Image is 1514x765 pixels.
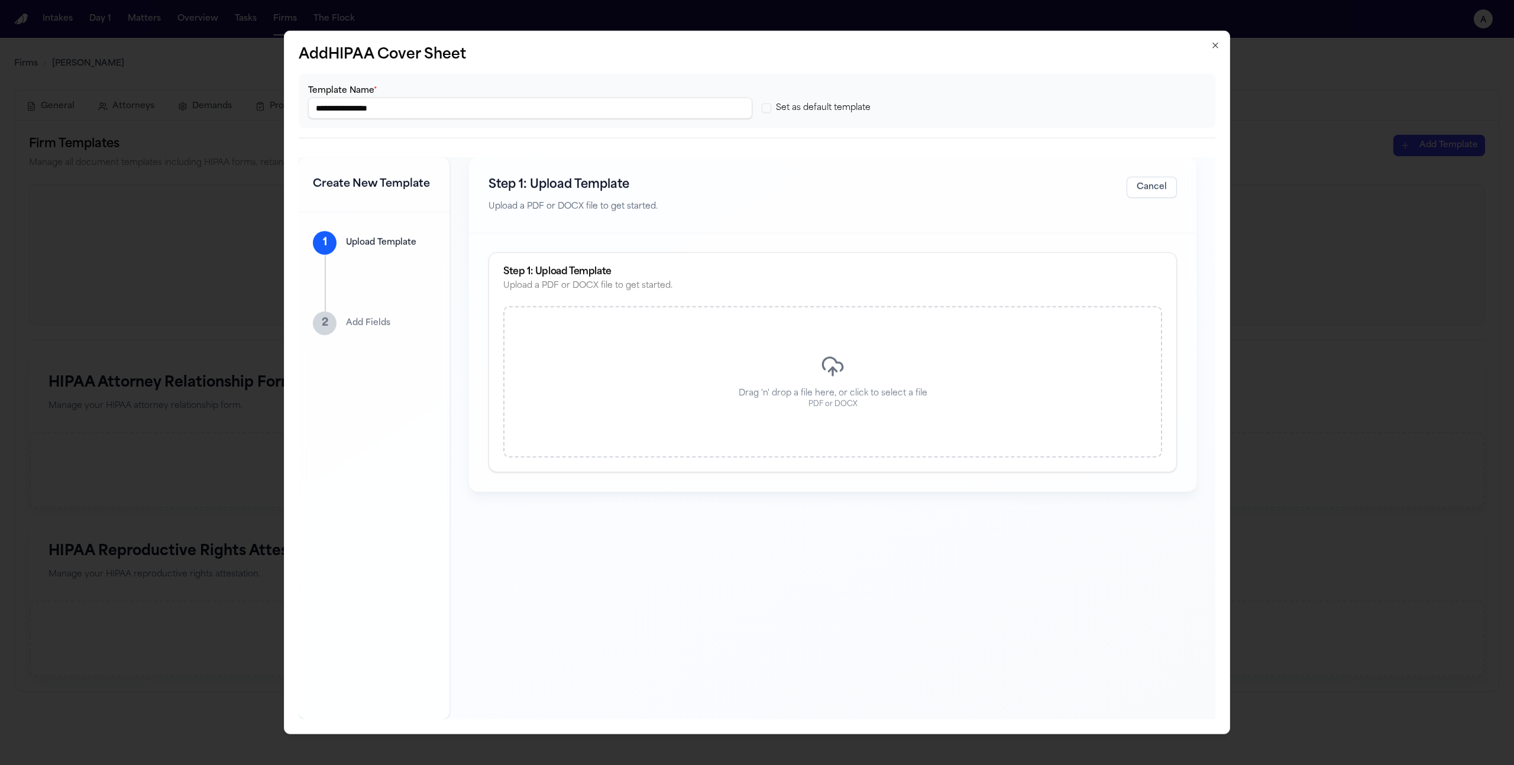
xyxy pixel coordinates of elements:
div: Step 1: Upload Template [503,267,1162,277]
div: 1Upload Template [313,231,435,255]
div: 1 [313,231,337,255]
p: Drag 'n' drop a file here, or click to select a file [739,388,927,400]
h1: Create New Template [313,176,435,193]
div: Upload a PDF or DOCX file to get started. [503,280,1162,292]
div: 2 [313,312,337,335]
div: 2Add Fields [313,312,435,335]
label: Template Name [308,86,377,95]
p: PDF or DOCX [808,400,858,409]
button: Cancel [1127,177,1177,198]
p: Upload a PDF or DOCX file to get started. [489,200,658,214]
p: Upload Template [346,237,416,249]
h2: Step 1: Upload Template [489,177,658,193]
label: Set as default template [776,102,871,114]
h2: Add HIPAA Cover Sheet [299,46,1215,64]
p: Add Fields [346,317,390,329]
